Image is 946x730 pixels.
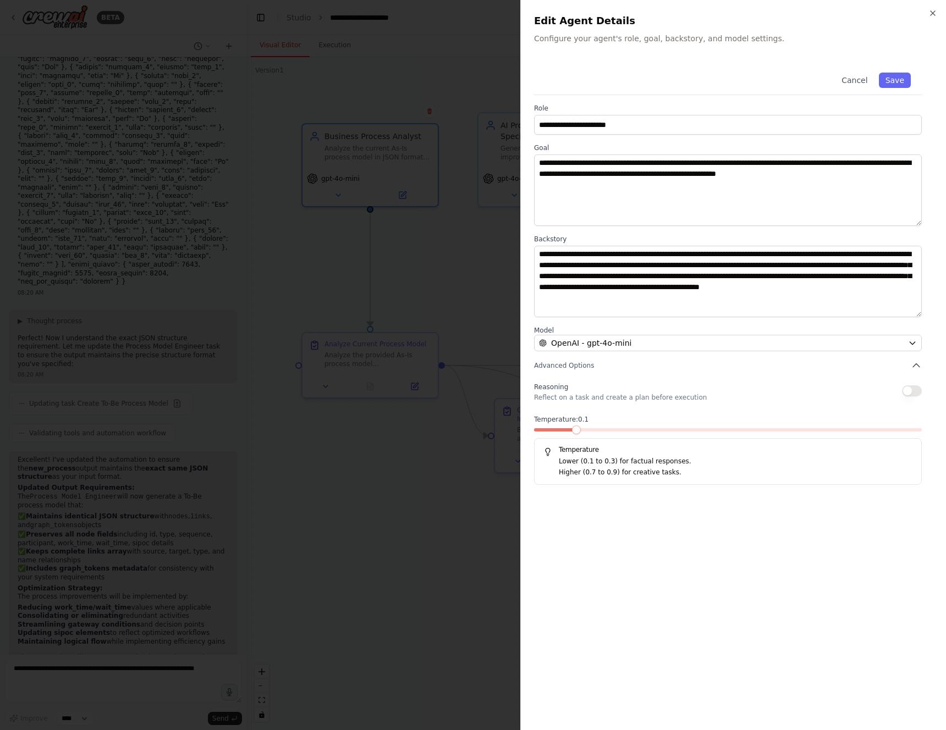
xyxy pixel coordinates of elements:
h2: Edit Agent Details [534,13,933,29]
button: Cancel [835,73,874,88]
span: Temperature: 0.1 [534,415,588,424]
label: Model [534,326,922,335]
h5: Temperature [543,445,912,454]
label: Goal [534,143,922,152]
span: Advanced Options [534,361,594,370]
button: OpenAI - gpt-4o-mini [534,335,922,351]
label: Role [534,104,922,113]
label: Backstory [534,235,922,244]
p: Higher (0.7 to 0.9) for creative tasks. [559,467,912,478]
p: Lower (0.1 to 0.3) for factual responses. [559,456,912,467]
p: Reflect on a task and create a plan before execution [534,393,707,402]
span: Reasoning [534,383,568,391]
span: OpenAI - gpt-4o-mini [551,338,631,349]
p: Configure your agent's role, goal, backstory, and model settings. [534,33,933,44]
button: Advanced Options [534,360,922,371]
button: Save [879,73,911,88]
